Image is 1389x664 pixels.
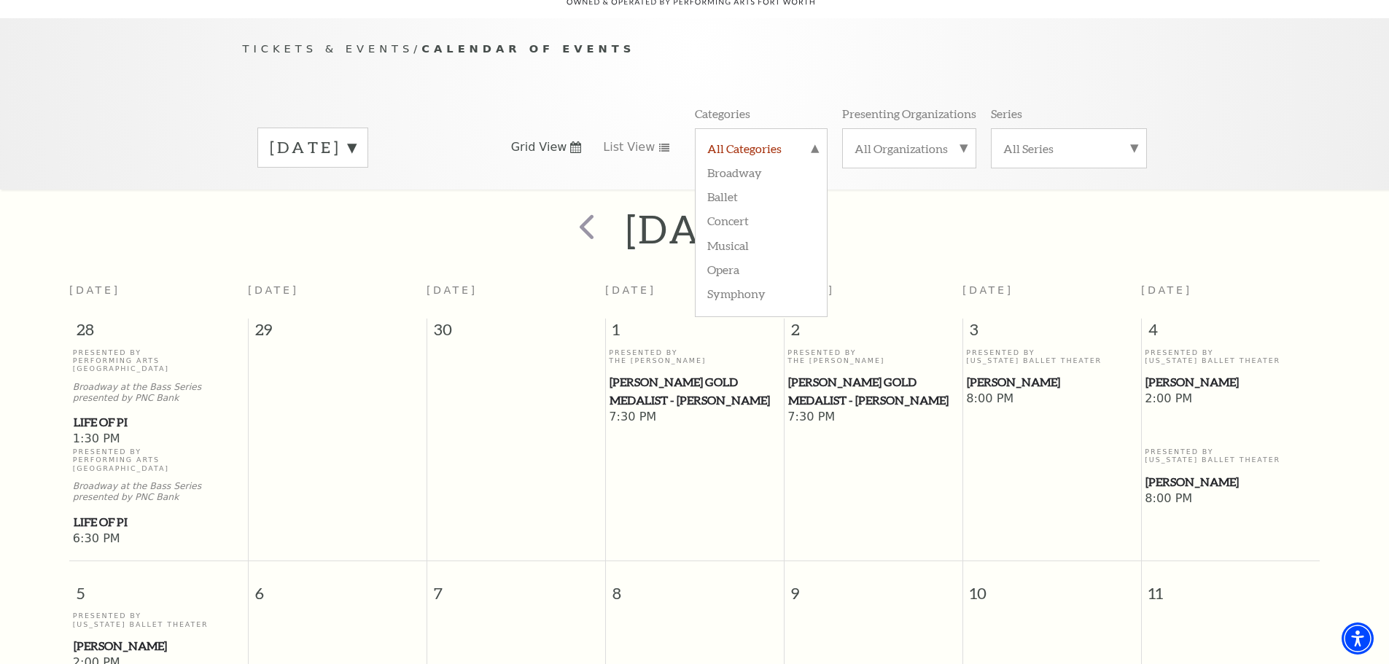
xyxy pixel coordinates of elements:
[249,561,427,612] span: 6
[69,284,120,296] span: [DATE]
[785,319,962,348] span: 2
[427,319,605,348] span: 30
[73,413,244,431] a: Life of Pi
[962,284,1013,296] span: [DATE]
[787,348,959,365] p: Presented By The [PERSON_NAME]
[707,233,815,257] label: Musical
[785,561,962,612] span: 9
[787,373,959,409] a: Cliburn Gold Medalist - Aristo Sham
[609,410,780,426] span: 7:30 PM
[1141,284,1192,296] span: [DATE]
[73,431,244,448] span: 1:30 PM
[270,136,356,159] label: [DATE]
[73,637,244,655] a: Peter Pan
[74,513,244,531] span: Life of Pi
[73,448,244,472] p: Presented By Performing Arts [GEOGRAPHIC_DATA]
[1145,448,1316,464] p: Presented By [US_STATE] Ballet Theater
[707,208,815,232] label: Concert
[421,42,635,55] span: Calendar of Events
[69,561,248,612] span: 5
[1145,473,1315,491] span: [PERSON_NAME]
[511,139,567,155] span: Grid View
[707,184,815,208] label: Ballet
[74,637,244,655] span: [PERSON_NAME]
[69,319,248,348] span: 28
[243,40,1147,58] p: /
[1145,473,1316,491] a: Peter Pan
[610,373,779,409] span: [PERSON_NAME] Gold Medalist - [PERSON_NAME]
[559,203,612,255] button: prev
[73,382,244,404] p: Broadway at the Bass Series presented by PNC Bank
[963,319,1141,348] span: 3
[1003,141,1135,156] label: All Series
[605,284,656,296] span: [DATE]
[967,373,1137,391] span: [PERSON_NAME]
[626,206,763,252] h2: [DATE]
[1145,373,1315,391] span: [PERSON_NAME]
[73,348,244,373] p: Presented By Performing Arts [GEOGRAPHIC_DATA]
[707,141,815,160] label: All Categories
[427,284,478,296] span: [DATE]
[855,141,964,156] label: All Organizations
[1145,373,1316,391] a: Peter Pan
[609,348,780,365] p: Presented By The [PERSON_NAME]
[74,413,244,431] span: Life of Pi
[707,160,815,184] label: Broadway
[248,284,299,296] span: [DATE]
[1145,491,1316,507] span: 8:00 PM
[695,106,750,121] p: Categories
[73,612,244,628] p: Presented By [US_STATE] Ballet Theater
[1145,348,1316,365] p: Presented By [US_STATE] Ballet Theater
[966,373,1137,391] a: Peter Pan
[842,106,976,121] p: Presenting Organizations
[1142,561,1320,612] span: 11
[73,513,244,531] a: Life of Pi
[963,561,1141,612] span: 10
[603,139,655,155] span: List View
[1142,319,1320,348] span: 4
[707,281,815,305] label: Symphony
[427,561,605,612] span: 7
[966,391,1137,407] span: 8:00 PM
[966,348,1137,365] p: Presented By [US_STATE] Ballet Theater
[73,481,244,503] p: Broadway at the Bass Series presented by PNC Bank
[1145,391,1316,407] span: 2:00 PM
[1342,622,1374,655] div: Accessibility Menu
[243,42,414,55] span: Tickets & Events
[609,373,780,409] a: Cliburn Gold Medalist - Aristo Sham
[707,257,815,281] label: Opera
[606,561,784,612] span: 8
[606,319,784,348] span: 1
[788,373,958,409] span: [PERSON_NAME] Gold Medalist - [PERSON_NAME]
[73,531,244,547] span: 6:30 PM
[787,410,959,426] span: 7:30 PM
[249,319,427,348] span: 29
[991,106,1022,121] p: Series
